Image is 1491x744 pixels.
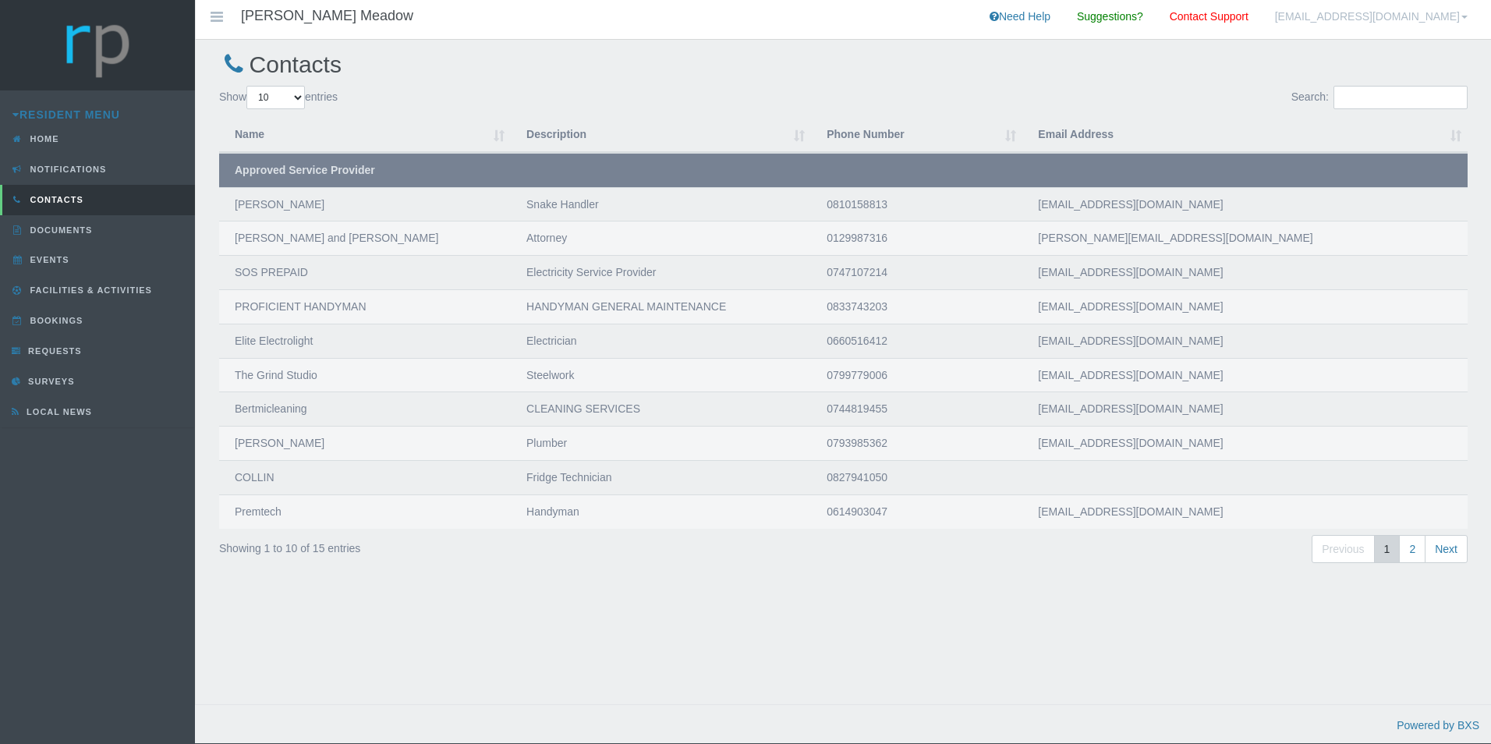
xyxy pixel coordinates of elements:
td: [EMAIL_ADDRESS][DOMAIN_NAME] [1022,494,1468,529]
div: Premtech [235,503,495,521]
span: Facilities & Activities [27,285,152,295]
td: [EMAIL_ADDRESS][DOMAIN_NAME] [1022,255,1468,289]
td: 0833743203 [811,289,1022,324]
h2: Contacts [219,51,1468,77]
div: Bertmicleaning [235,400,495,418]
a: Previous [1312,535,1374,564]
td: 0660516412 [811,324,1022,358]
div: [PERSON_NAME] and [PERSON_NAME] [235,229,495,247]
td: 0827941050 [811,460,1022,494]
a: 2 [1399,535,1425,564]
span: Local News [23,407,92,416]
div: [PERSON_NAME] [235,434,495,452]
span: Documents [27,225,93,235]
td: Handyman [511,494,811,529]
span: Requests [24,346,82,356]
td: 0744819455 [811,391,1022,426]
span: Bookings [27,316,83,325]
td: 0810158813 [811,187,1022,221]
a: Resident Menu [12,108,120,121]
span: Home [27,134,59,143]
a: Next [1425,535,1468,564]
td: Fridge Technician [511,460,811,494]
td: 0799779006 [811,358,1022,392]
div: Showing 1 to 10 of 15 entries [219,533,726,558]
h4: [PERSON_NAME] Meadow [241,9,413,24]
select: Showentries [246,86,305,109]
td: [EMAIL_ADDRESS][DOMAIN_NAME] [1022,358,1468,392]
td: CLEANING SERVICES [511,391,811,426]
span: Events [27,255,69,264]
a: 1 [1374,535,1401,564]
div: PROFICIENT HANDYMAN [235,298,495,316]
div: SOS PREPAID [235,264,495,282]
td: Snake Handler [511,187,811,221]
th: Description : activate to sort column ascending [511,118,811,153]
td: [EMAIL_ADDRESS][DOMAIN_NAME] [1022,187,1468,221]
td: 0747107214 [811,255,1022,289]
span: Surveys [24,377,74,386]
td: Electricity Service Provider [511,255,811,289]
td: Electrician [511,324,811,358]
label: Show entries [219,86,338,109]
input: Search: [1333,86,1468,109]
th: Email Address : activate to sort column ascending [1022,118,1468,153]
td: 0129987316 [811,221,1022,255]
strong: Approved Service Provider [235,164,375,176]
th: Name : activate to sort column ascending [219,118,511,153]
td: [EMAIL_ADDRESS][DOMAIN_NAME] [1022,289,1468,324]
label: Search: [1291,86,1468,109]
td: 0793985362 [811,426,1022,460]
span: Contacts [27,195,83,204]
div: Elite Electrolight [235,332,495,350]
div: [PERSON_NAME] [235,196,495,214]
span: Notifications [27,165,107,174]
td: Attorney [511,221,811,255]
td: [EMAIL_ADDRESS][DOMAIN_NAME] [1022,391,1468,426]
td: Steelwork [511,358,811,392]
td: HANDYMAN GENERAL MAINTENANCE [511,289,811,324]
td: [PERSON_NAME][EMAIL_ADDRESS][DOMAIN_NAME] [1022,221,1468,255]
td: 0614903047 [811,494,1022,529]
td: [EMAIL_ADDRESS][DOMAIN_NAME] [1022,426,1468,460]
td: [EMAIL_ADDRESS][DOMAIN_NAME] [1022,324,1468,358]
div: COLLIN [235,469,495,487]
th: Phone Number : activate to sort column ascending [811,118,1022,153]
div: The Grind Studio [235,367,495,384]
a: Powered by BXS [1397,719,1479,732]
td: Plumber [511,426,811,460]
